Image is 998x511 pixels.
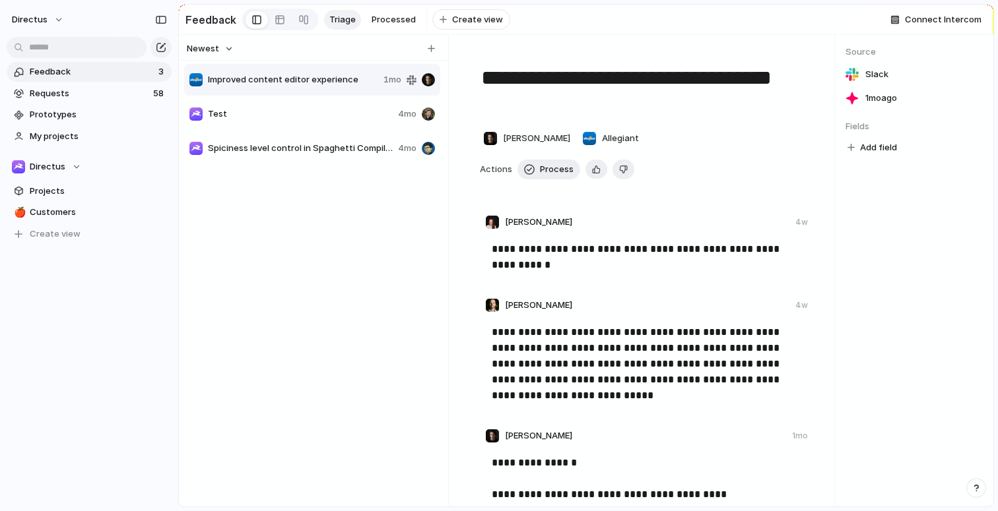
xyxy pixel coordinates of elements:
span: Improved content editor experience [208,73,378,86]
span: Directus [30,160,65,173]
div: 4w [795,299,808,311]
span: Customers [30,206,167,219]
button: Delete [613,160,634,179]
h2: Feedback [185,12,236,28]
span: Processed [372,13,416,26]
span: Fields [846,120,983,133]
a: Prototypes [7,105,172,125]
a: Triage [324,10,361,30]
span: Prototypes [30,108,167,121]
a: My projects [7,127,172,146]
span: [PERSON_NAME] [505,299,572,312]
button: directus [6,9,71,30]
span: Source [846,45,983,59]
div: 🍎 [14,205,23,220]
span: Actions [480,163,512,176]
button: Add field [846,139,899,156]
a: 🍎Customers [7,202,172,222]
button: Create view [432,9,510,30]
span: Slack [865,68,888,81]
span: Add field [860,141,897,154]
button: Create view [7,224,172,244]
button: Newest [185,40,236,57]
span: 4mo [398,107,416,121]
span: 1mo ago [865,92,897,105]
a: Requests58 [7,84,172,104]
span: directus [12,13,48,26]
a: Slack [846,65,983,84]
button: 🍎 [12,206,25,219]
span: [PERSON_NAME] [505,429,572,442]
a: Projects [7,181,172,201]
span: [PERSON_NAME] [503,132,570,145]
span: 4mo [398,142,416,155]
span: 3 [158,65,166,78]
span: Triage [329,13,356,26]
div: 1mo [792,430,808,442]
span: My projects [30,130,167,143]
span: Projects [30,185,167,198]
span: Newest [187,42,219,55]
button: Process [517,160,580,179]
a: Processed [366,10,421,30]
span: Create view [452,13,503,26]
button: Connect Intercom [885,10,987,30]
button: Allegiant [579,128,642,149]
span: Create view [30,227,81,241]
span: Process [540,163,574,176]
span: [PERSON_NAME] [505,216,572,229]
a: Feedback3 [7,62,172,82]
span: Spiciness level control in Spaghetti Compiler [208,142,393,155]
span: Feedback [30,65,154,78]
span: Requests [30,87,149,100]
span: Test [208,107,393,121]
button: [PERSON_NAME] [480,128,574,149]
div: 4w [795,216,808,228]
button: Directus [7,157,172,177]
span: Connect Intercom [905,13,981,26]
span: Allegiant [602,132,639,145]
span: 1mo [383,73,401,86]
span: 58 [153,87,166,100]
